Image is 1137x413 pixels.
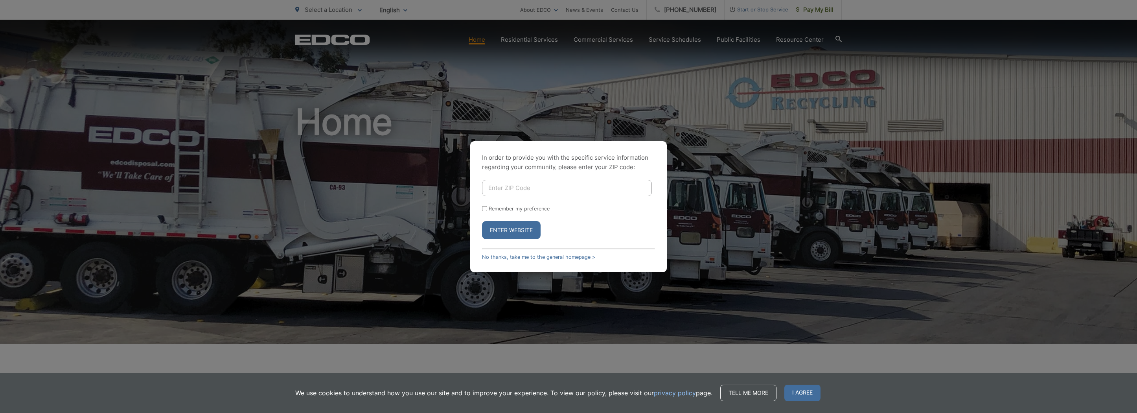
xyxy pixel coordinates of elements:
a: privacy policy [654,388,696,398]
p: In order to provide you with the specific service information regarding your community, please en... [482,153,655,172]
a: Tell me more [720,385,776,401]
p: We use cookies to understand how you use our site and to improve your experience. To view our pol... [295,388,712,398]
span: I agree [784,385,821,401]
button: Enter Website [482,221,541,239]
a: No thanks, take me to the general homepage > [482,254,595,260]
label: Remember my preference [489,206,550,212]
input: Enter ZIP Code [482,180,652,196]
